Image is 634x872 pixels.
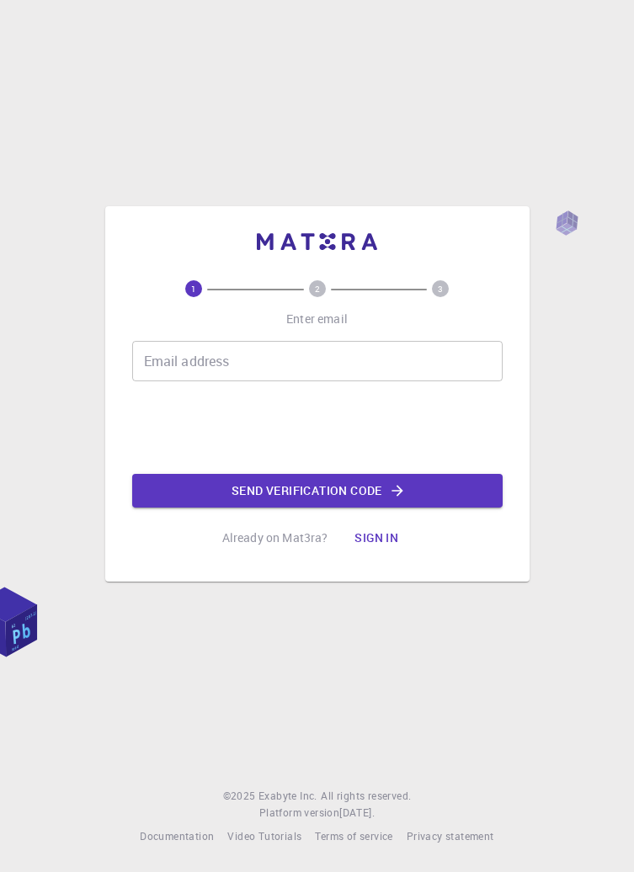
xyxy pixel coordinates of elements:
[407,828,494,845] a: Privacy statement
[132,474,503,508] button: Send verification code
[315,829,392,843] span: Terms of service
[191,283,196,295] text: 1
[227,828,301,845] a: Video Tutorials
[339,806,375,819] span: [DATE] .
[223,788,258,805] span: © 2025
[189,395,445,460] iframe: reCAPTCHA
[258,789,317,802] span: Exabyte Inc.
[407,829,494,843] span: Privacy statement
[438,283,443,295] text: 3
[227,829,301,843] span: Video Tutorials
[321,788,411,805] span: All rights reserved.
[140,828,214,845] a: Documentation
[315,828,392,845] a: Terms of service
[259,805,339,821] span: Platform version
[315,283,320,295] text: 2
[339,805,375,821] a: [DATE].
[140,829,214,843] span: Documentation
[258,788,317,805] a: Exabyte Inc.
[341,521,412,555] button: Sign in
[222,529,328,546] p: Already on Mat3ra?
[286,311,348,327] p: Enter email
